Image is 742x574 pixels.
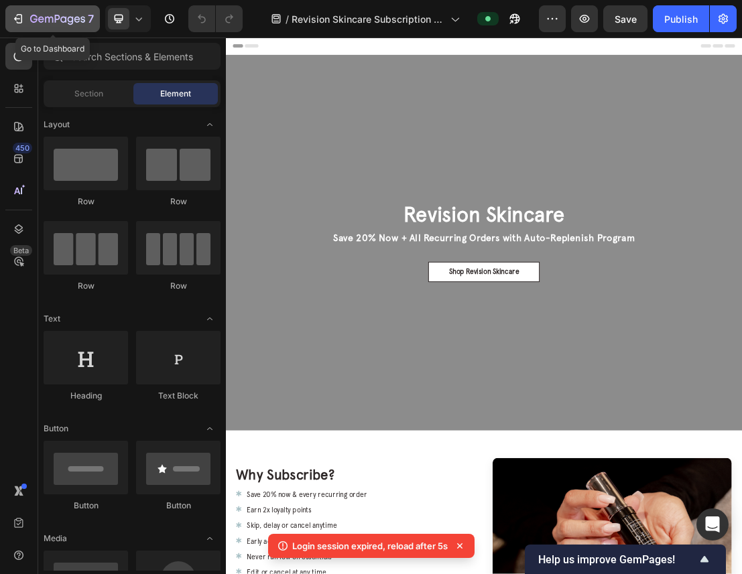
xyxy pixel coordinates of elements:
[199,114,221,135] span: Toggle open
[136,390,221,402] div: Text Block
[13,143,32,153] div: 450
[44,500,128,512] div: Button
[44,313,60,325] span: Text
[5,5,100,32] button: 7
[199,418,221,439] span: Toggle open
[88,11,94,27] p: 7
[44,390,128,402] div: Heading
[44,43,221,70] input: Search Sections & Elements
[199,528,221,549] span: Toggle open
[538,553,696,566] span: Help us improve GemPages!
[44,423,68,435] span: Button
[167,302,637,323] p: Save 20% Now + All Recurring Orders with Auto-Replenish Program
[136,280,221,292] div: Row
[10,245,32,256] div: Beta
[188,5,243,32] div: Undo/Redo
[315,350,489,382] a: Shop Revision Skincare
[44,119,70,131] span: Layout
[653,5,709,32] button: Publish
[199,308,221,330] span: Toggle open
[44,532,67,545] span: Media
[664,12,698,26] div: Publish
[136,196,221,208] div: Row
[603,5,647,32] button: Save
[286,12,289,26] span: /
[44,196,128,208] div: Row
[74,88,103,100] span: Section
[696,508,729,541] div: Open Intercom Messenger
[292,12,445,26] span: Revision Skincare Subscription - 20% Off Every Order
[167,259,637,294] h1: Revision Skincare
[136,500,221,512] div: Button
[226,38,742,574] iframe: Design area
[44,280,128,292] div: Row
[160,88,191,100] span: Element
[538,551,713,567] button: Show survey - Help us improve GemPages!
[292,539,448,553] p: Login session expired, reload after 5s
[615,13,637,25] span: Save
